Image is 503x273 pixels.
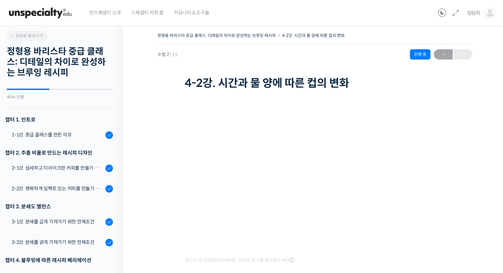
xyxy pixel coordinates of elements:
[7,31,48,41] a: 강의로 돌아가기
[5,148,113,157] div: 챕터 2. 추출 비율로 만드는 레시피 디자인
[157,52,178,57] span: 수업 7
[5,202,113,211] div: 챕터 3. 분쇄도 밸런스
[12,185,103,192] div: 2-2강. 명확하게 임팩트 있는 커피를 만들기 위한 레시피
[7,95,113,99] div: 40% 진행
[467,10,480,16] span: 담담이
[12,238,103,246] div: 3-2강. 분쇄를 굵게 가져가기 위한 전제조건
[7,46,113,78] h2: 정형용 바리스타 중급 클래스: 디테일의 차이로 완성하는 브루잉 레시피
[12,218,103,225] div: 3-1강. 분쇄를 곱게 가져가기 위한 전제조건
[10,33,43,38] span: 강의로 돌아가기
[169,52,178,57] span: / 15
[12,131,103,139] div: 1-1강. 중급 클래스를 만든 이유
[410,49,430,60] div: 진행 중
[185,77,445,90] h1: 4-2강. 시간과 물 양에 따른 컵의 변화
[434,49,453,60] a: ←이전
[12,164,103,172] div: 2-1강. 섬세하고 티라이크한 커피를 만들기 위한 레시피
[185,258,294,263] span: 영상이 끊기[DEMOGRAPHIC_DATA] 여기를 클릭해주세요
[5,115,113,124] h3: 챕터 1. 인트로
[434,50,453,59] span: ←
[157,33,276,38] a: 정형용 바리스타 중급 클래스: 디테일의 차이로 완성하는 브루잉 레시피
[282,33,345,38] a: 4-2강. 시간과 물 양에 따른 컵의 변화
[5,256,113,265] div: 챕터 4. 블루밍에 따른 레시피 베리에이션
